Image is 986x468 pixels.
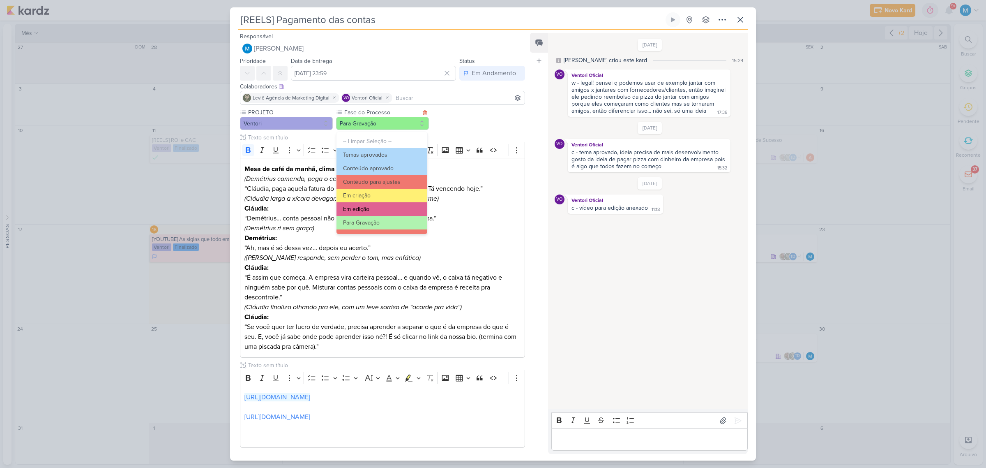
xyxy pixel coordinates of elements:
div: c - vídeo para edição anexado [571,204,648,211]
button: Contéudo para ajustes [336,175,427,189]
input: Select a date [291,66,456,81]
div: Colaboradores [240,82,525,91]
p: “Cláudia, paga aquela fatura do meu cartão no app da empresa? Tá vencendo hoje.” [244,174,521,194]
div: gosto da ideia de pagar pizza com dinheiro da empresa pois é algo que todos fazem no começo [571,156,727,170]
label: Responsável [240,33,273,40]
p: VO [556,72,562,77]
label: Status [459,58,475,65]
div: Ventori Oficial [555,139,564,149]
button: Ventori [240,117,333,130]
span: [PERSON_NAME] [254,44,304,53]
div: Editor editing area: main [240,158,525,358]
button: Em Andamento [459,66,525,81]
label: Data de Entrega [291,58,332,65]
img: Leviê Agência de Marketing Digital [243,94,251,102]
div: 11:18 [652,206,660,213]
div: 15:24 [732,57,744,64]
div: Ventori Oficial [555,70,564,79]
a: [URL][DOMAIN_NAME] [244,413,310,421]
strong: Demétrius: [244,234,277,242]
button: Para Gravação [336,117,429,130]
button: Em edição [336,202,427,216]
div: [PERSON_NAME] criou este kard [564,56,647,65]
div: Ventori Oficial [569,71,729,79]
button: Em criação [336,189,427,202]
p: “Ah, mas é só dessa vez… depois eu acerto.” [244,223,521,253]
p: “É assim que começa. A empresa vira carteira pessoal… e quando vê, o caixa tá negativo e ninguém ... [244,253,521,302]
button: [PERSON_NAME] [240,41,525,56]
strong: Mesa de café da manhã, clima informal [244,165,361,173]
p: VO [556,142,562,146]
div: Ventori Oficial [555,195,564,204]
div: Ventori Oficial [569,141,729,149]
p: VO [343,96,349,100]
button: Temas aprovados [336,148,427,162]
input: Texto sem título [246,361,525,370]
p: “Demétrius… conta pessoal não se paga com dinheiro da empresa.” [244,194,521,223]
button: Aguardando cliente [336,229,427,243]
p: “Se você quer ter lucro de verdade, precisa aprender a separar o que é da empresa do que é seu. E... [244,302,521,352]
i: (Cláudia larga a xícara devagar, olha pra ele com calma, mas firme) [244,195,439,203]
a: [URL][DOMAIN_NAME] [244,393,310,401]
i: (Demétrius ri sem graça) [244,224,314,232]
label: PROJETO [247,108,333,117]
input: Buscar [394,93,523,103]
div: Em Andamento [472,68,516,78]
span: Leviê Agência de Marketing Digital [253,94,329,102]
div: Editor editing area: main [240,386,525,448]
button: Para Gravação [336,216,427,229]
i: ([PERSON_NAME] responde, sem perder o tom, mas enfática) [244,254,421,262]
div: Editor toolbar [240,142,525,158]
strong: Cláudia: [244,313,269,321]
label: Fase do Processo [343,108,420,117]
div: Editor toolbar [240,370,525,386]
input: Kard Sem Título [238,12,664,27]
p: VO [556,197,562,202]
div: Editor toolbar [551,412,748,429]
button: Conteúdo aprovado [336,162,427,175]
div: Ligar relógio [670,16,676,23]
i: (Demétrius comendo, pega o celular e fala despreocupado) [244,175,416,183]
div: w - legal! pensei q podemos usar de exemplo jantar com amigos x jantares com fornecedores/cliente... [571,79,727,114]
label: Prioridade [240,58,266,65]
button: -- Limpar Seleção -- [336,134,427,148]
div: Ventori Oficial [342,94,350,102]
img: MARIANA MIRANDA [242,44,252,53]
div: Ventori Oficial [569,196,661,204]
i: (Cláudia finaliza olhando pra ele, com um leve sorriso de “acorde pra vida”) [244,303,462,311]
div: 17:36 [717,109,727,116]
input: Texto sem título [246,133,525,142]
strong: Cláudia: [244,204,269,213]
div: 15:32 [717,165,727,171]
div: Editor editing area: main [551,428,748,451]
div: c - tema aprovado, ideia precisa de mais desenvolvimento [571,149,727,156]
strong: Cláudia: [244,264,269,272]
span: Ventori Oficial [352,94,382,102]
